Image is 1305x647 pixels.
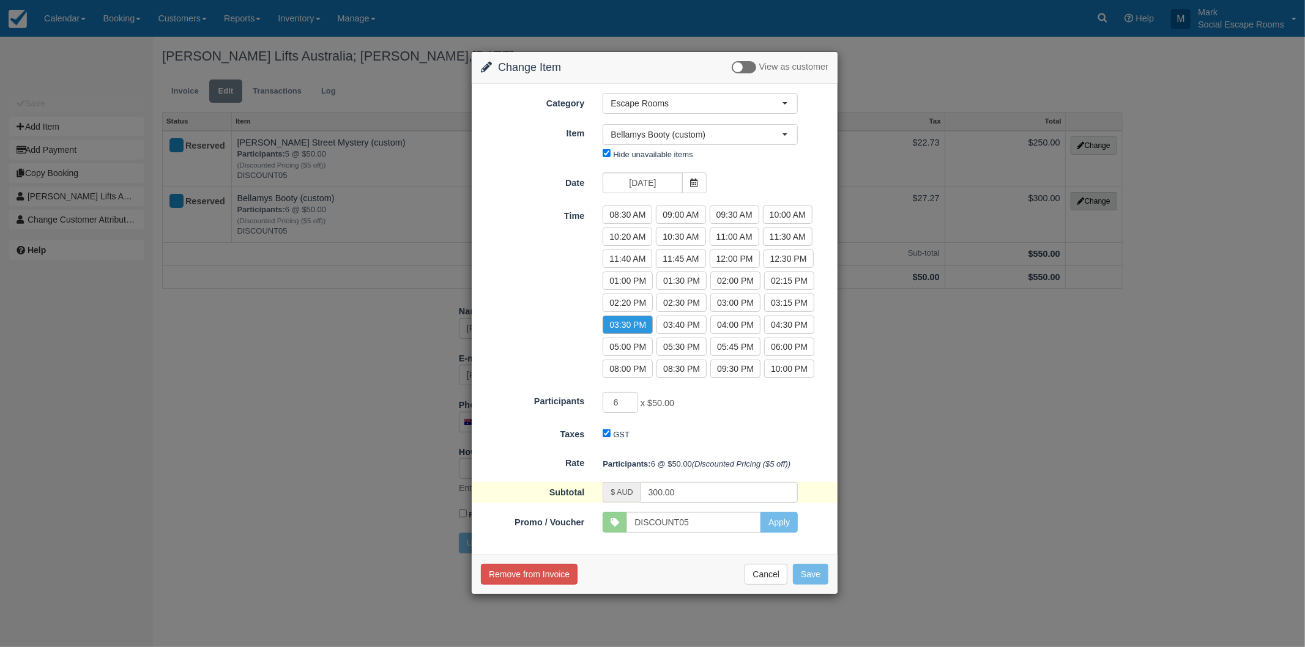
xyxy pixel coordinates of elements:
[764,316,814,334] label: 04:30 PM
[613,430,630,439] label: GST
[710,360,760,378] label: 09:30 PM
[656,316,707,334] label: 03:40 PM
[641,398,674,408] span: x $50.00
[603,294,653,312] label: 02:20 PM
[710,227,759,246] label: 11:00 AM
[656,227,705,246] label: 10:30 AM
[603,124,798,145] button: Bellamys Booty (custom)
[611,488,633,497] small: $ AUD
[603,338,653,356] label: 05:00 PM
[472,123,593,140] label: Item
[498,61,561,73] span: Change Item
[611,128,782,141] span: Bellamys Booty (custom)
[603,316,653,334] label: 03:30 PM
[472,482,593,499] label: Subtotal
[481,564,578,585] button: Remove from Invoice
[603,205,652,224] label: 08:30 AM
[745,564,787,585] button: Cancel
[759,62,828,72] span: View as customer
[793,564,828,585] button: Save
[760,512,798,533] button: Apply
[603,250,652,268] label: 11:40 AM
[603,93,798,114] button: Escape Rooms
[613,150,693,159] label: Hide unavailable items
[603,459,650,468] strong: Participants
[764,250,814,268] label: 12:30 PM
[603,392,638,413] input: Participants
[611,97,782,109] span: Escape Rooms
[764,294,814,312] label: 03:15 PM
[764,272,814,290] label: 02:15 PM
[710,272,760,290] label: 02:00 PM
[692,459,790,468] em: (Discounted Pricing ($5 off))
[763,227,812,246] label: 11:30 AM
[656,272,707,290] label: 01:30 PM
[656,360,707,378] label: 08:30 PM
[472,424,593,441] label: Taxes
[656,294,707,312] label: 02:30 PM
[472,93,593,110] label: Category
[763,205,812,224] label: 10:00 AM
[710,294,760,312] label: 03:00 PM
[603,227,652,246] label: 10:20 AM
[710,338,760,356] label: 05:45 PM
[472,391,593,408] label: Participants
[603,272,653,290] label: 01:00 PM
[603,360,653,378] label: 08:00 PM
[764,338,814,356] label: 06:00 PM
[656,338,707,356] label: 05:30 PM
[656,250,705,268] label: 11:45 AM
[593,454,838,474] div: 6 @ $50.00
[472,172,593,190] label: Date
[764,360,814,378] label: 10:00 PM
[656,205,705,224] label: 09:00 AM
[710,205,759,224] label: 09:30 AM
[472,205,593,223] label: Time
[710,250,760,268] label: 12:00 PM
[472,512,593,529] label: Promo / Voucher
[710,316,760,334] label: 04:00 PM
[472,453,593,470] label: Rate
